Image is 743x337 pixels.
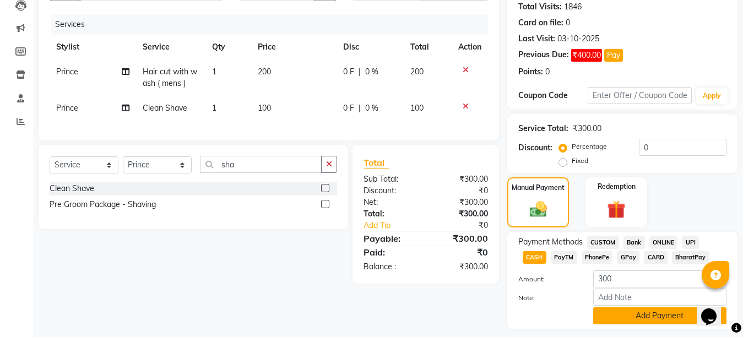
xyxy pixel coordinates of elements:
[200,156,322,173] input: Search or Scan
[601,198,631,221] img: _gift.svg
[593,307,726,324] button: Add Payment
[518,33,555,45] div: Last Visit:
[50,35,136,59] th: Stylist
[258,67,271,77] span: 200
[364,157,389,168] span: Total
[50,183,94,194] div: Clean Shave
[355,220,437,231] a: Add Tip
[682,236,699,249] span: UPI
[512,183,565,193] label: Manual Payment
[545,66,550,78] div: 0
[355,208,426,220] div: Total:
[251,35,336,59] th: Price
[143,103,187,113] span: Clean Shave
[410,103,424,113] span: 100
[617,251,639,264] span: GPay
[212,103,216,113] span: 1
[572,142,607,151] label: Percentage
[51,14,496,35] div: Services
[365,66,378,78] span: 0 %
[644,251,668,264] span: CARD
[697,293,732,326] iframe: chat widget
[593,270,726,287] input: Amount
[212,67,216,77] span: 1
[587,236,619,249] span: CUSTOM
[510,293,585,303] label: Note:
[426,208,496,220] div: ₹300.00
[571,49,602,62] span: ₹400.00
[343,66,354,78] span: 0 F
[452,35,488,59] th: Action
[649,236,678,249] span: ONLINE
[564,1,582,13] div: 1846
[588,87,692,104] input: Enter Offer / Coupon Code
[518,17,563,29] div: Card on file:
[355,197,426,208] div: Net:
[551,251,577,264] span: PayTM
[437,220,496,231] div: ₹0
[355,173,426,185] div: Sub Total:
[572,156,588,166] label: Fixed
[56,67,78,77] span: Prince
[426,185,496,197] div: ₹0
[205,35,251,59] th: Qty
[557,33,599,45] div: 03-10-2025
[573,123,601,134] div: ₹300.00
[404,35,452,59] th: Total
[426,261,496,273] div: ₹300.00
[410,67,424,77] span: 200
[623,236,645,249] span: Bank
[598,182,636,192] label: Redemption
[426,246,496,259] div: ₹0
[523,251,546,264] span: CASH
[359,66,361,78] span: |
[355,185,426,197] div: Discount:
[593,289,726,306] input: Add Note
[258,103,271,113] span: 100
[582,251,613,264] span: PhonePe
[604,49,623,62] button: Pay
[566,17,570,29] div: 0
[136,35,205,59] th: Service
[524,199,552,219] img: _cash.svg
[696,88,728,104] button: Apply
[50,199,156,210] div: Pre Groom Package - Shaving
[355,246,426,259] div: Paid:
[518,236,583,248] span: Payment Methods
[355,261,426,273] div: Balance :
[510,274,585,284] label: Amount:
[672,251,709,264] span: BharatPay
[518,142,552,154] div: Discount:
[518,49,569,62] div: Previous Due:
[518,123,568,134] div: Service Total:
[337,35,404,59] th: Disc
[518,1,562,13] div: Total Visits:
[355,232,426,245] div: Payable:
[359,102,361,114] span: |
[426,197,496,208] div: ₹300.00
[56,103,78,113] span: Prince
[518,66,543,78] div: Points:
[343,102,354,114] span: 0 F
[518,90,588,101] div: Coupon Code
[365,102,378,114] span: 0 %
[426,173,496,185] div: ₹300.00
[426,232,496,245] div: ₹300.00
[143,67,197,88] span: Hair cut with wash ( mens )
